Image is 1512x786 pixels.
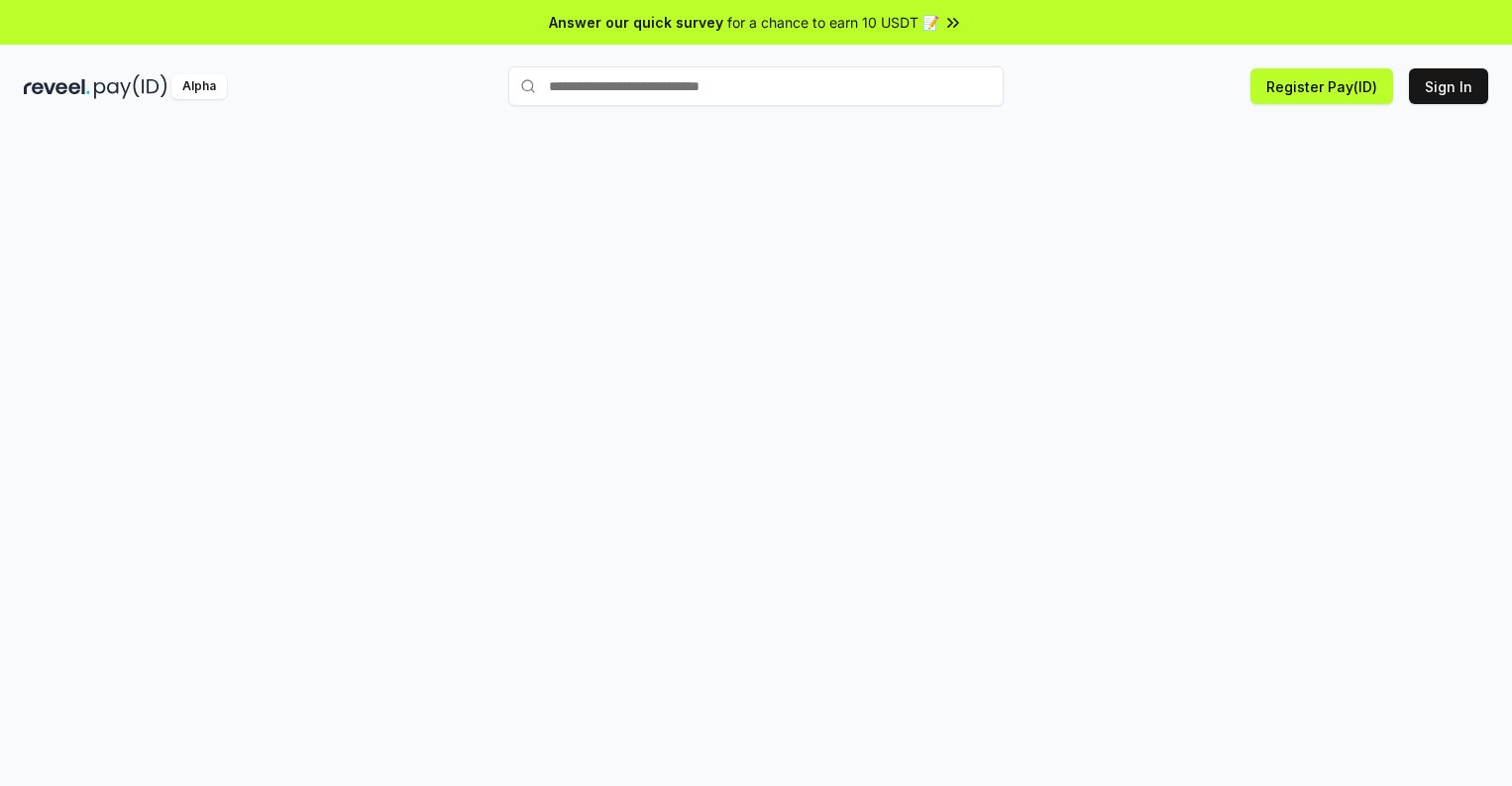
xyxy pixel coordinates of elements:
[171,74,227,99] div: Alpha
[1409,68,1488,104] button: Sign In
[1250,68,1393,104] button: Register Pay(ID)
[549,12,723,33] span: Answer our quick survey
[727,12,939,33] span: for a chance to earn 10 USDT 📝
[94,74,167,99] img: pay_id
[24,74,90,99] img: reveel_dark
